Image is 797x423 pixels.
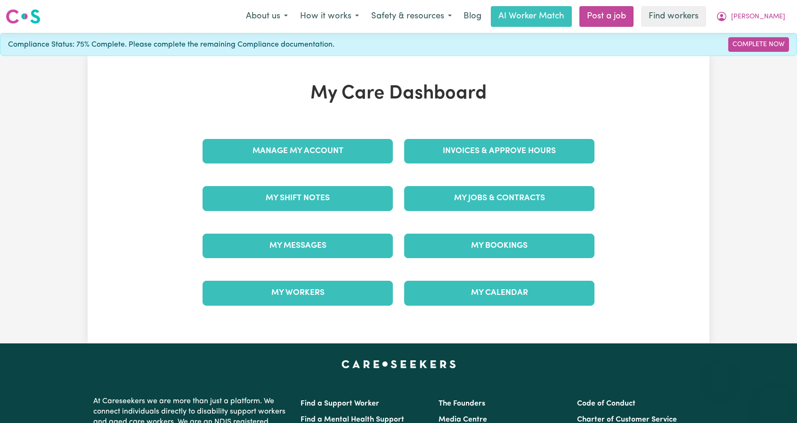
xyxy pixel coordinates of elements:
[404,281,594,305] a: My Calendar
[301,400,379,407] a: Find a Support Worker
[6,8,41,25] img: Careseekers logo
[491,6,572,27] a: AI Worker Match
[731,12,785,22] span: [PERSON_NAME]
[342,360,456,368] a: Careseekers home page
[458,6,487,27] a: Blog
[577,400,635,407] a: Code of Conduct
[203,186,393,211] a: My Shift Notes
[710,7,791,26] button: My Account
[579,6,634,27] a: Post a job
[365,7,458,26] button: Safety & resources
[240,7,294,26] button: About us
[294,7,365,26] button: How it works
[8,39,334,50] span: Compliance Status: 75% Complete. Please complete the remaining Compliance documentation.
[404,139,594,163] a: Invoices & Approve Hours
[6,6,41,27] a: Careseekers logo
[759,385,789,415] iframe: Button to launch messaging window
[728,37,789,52] a: Complete Now
[404,186,594,211] a: My Jobs & Contracts
[203,234,393,258] a: My Messages
[203,139,393,163] a: Manage My Account
[641,6,706,27] a: Find workers
[203,281,393,305] a: My Workers
[404,234,594,258] a: My Bookings
[439,400,485,407] a: The Founders
[197,82,600,105] h1: My Care Dashboard
[710,363,729,382] iframe: Close message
